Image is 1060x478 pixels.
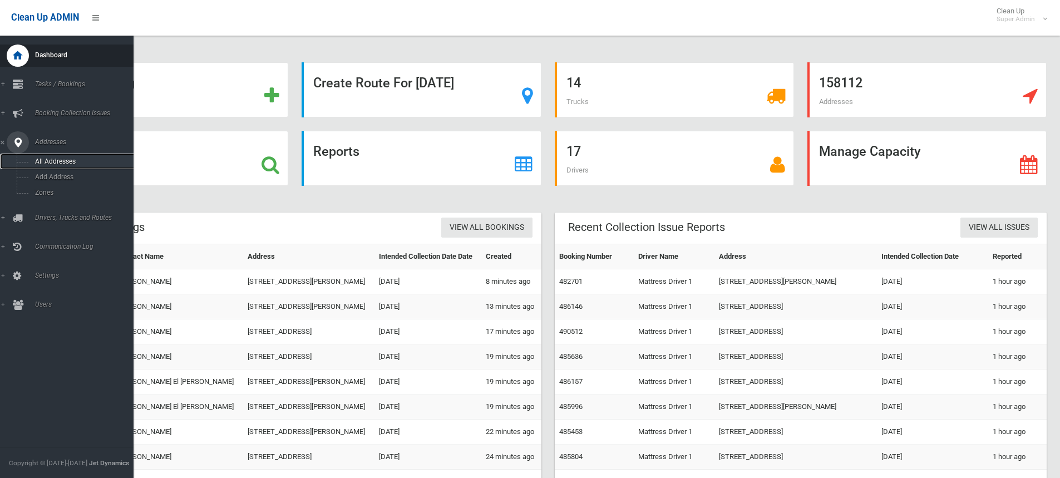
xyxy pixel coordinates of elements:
td: 1 hour ago [988,319,1047,344]
td: 19 minutes ago [481,395,541,420]
td: 24 minutes ago [481,445,541,470]
strong: Create Route For [DATE] [313,75,454,91]
strong: Reports [313,144,359,159]
td: [PERSON_NAME] [114,319,243,344]
td: [DATE] [877,420,988,445]
td: [STREET_ADDRESS] [714,344,877,369]
a: 486157 [559,377,583,386]
td: [DATE] [374,269,481,294]
td: [DATE] [877,269,988,294]
span: All Addresses [32,157,132,165]
td: [DATE] [374,344,481,369]
td: 19 minutes ago [481,344,541,369]
span: Trucks [566,97,589,106]
td: [DATE] [877,395,988,420]
td: [STREET_ADDRESS] [714,319,877,344]
td: [DATE] [374,369,481,395]
td: [PERSON_NAME] [114,344,243,369]
td: 19 minutes ago [481,369,541,395]
a: Search [49,131,288,186]
td: 13 minutes ago [481,294,541,319]
td: [PERSON_NAME] El [PERSON_NAME] [114,395,243,420]
th: Intended Collection Date [877,244,988,269]
td: [STREET_ADDRESS][PERSON_NAME] [243,269,374,294]
td: [DATE] [374,445,481,470]
th: Address [243,244,374,269]
td: 22 minutes ago [481,420,541,445]
td: 1 hour ago [988,395,1047,420]
td: [PERSON_NAME] [114,294,243,319]
td: [DATE] [877,344,988,369]
a: View All Issues [960,218,1038,238]
a: 485996 [559,402,583,411]
td: 1 hour ago [988,344,1047,369]
span: Booking Collection Issues [32,109,142,117]
strong: 17 [566,144,581,159]
a: 490512 [559,327,583,336]
th: Address [714,244,877,269]
td: [STREET_ADDRESS][PERSON_NAME] [243,395,374,420]
td: 1 hour ago [988,269,1047,294]
span: Settings [32,272,142,279]
span: Zones [32,189,132,196]
td: [PERSON_NAME] [114,445,243,470]
strong: 14 [566,75,581,91]
td: 1 hour ago [988,294,1047,319]
span: Addresses [819,97,853,106]
span: Tasks / Bookings [32,80,142,88]
span: Clean Up [991,7,1046,23]
header: Recent Collection Issue Reports [555,216,738,238]
td: [DATE] [877,369,988,395]
td: [STREET_ADDRESS][PERSON_NAME] [714,269,877,294]
span: Dashboard [32,51,142,59]
span: Addresses [32,138,142,146]
small: Super Admin [997,15,1035,23]
a: 482701 [559,277,583,285]
a: 158112 Addresses [807,62,1047,117]
td: [STREET_ADDRESS][PERSON_NAME] [243,369,374,395]
td: [DATE] [877,319,988,344]
td: 1 hour ago [988,445,1047,470]
td: [STREET_ADDRESS][PERSON_NAME] [714,395,877,420]
span: Drivers, Trucks and Routes [32,214,142,221]
th: Reported [988,244,1047,269]
td: [STREET_ADDRESS][PERSON_NAME] [243,420,374,445]
td: [STREET_ADDRESS] [714,420,877,445]
td: [PERSON_NAME] [114,269,243,294]
td: [STREET_ADDRESS] [714,294,877,319]
td: [DATE] [877,294,988,319]
th: Booking Number [555,244,634,269]
a: Manage Capacity [807,131,1047,186]
td: Mattress Driver 1 [634,269,714,294]
td: Mattress Driver 1 [634,294,714,319]
a: 486146 [559,302,583,311]
td: [STREET_ADDRESS] [243,445,374,470]
a: Create Route For [DATE] [302,62,541,117]
strong: Jet Dynamics [89,459,129,467]
td: [DATE] [374,420,481,445]
td: [STREET_ADDRESS] [714,369,877,395]
th: Driver Name [634,244,714,269]
th: Intended Collection Date Date [374,244,481,269]
th: Created [481,244,541,269]
a: 485453 [559,427,583,436]
a: View All Bookings [441,218,533,238]
td: Mattress Driver 1 [634,344,714,369]
span: Add Address [32,173,132,181]
span: Drivers [566,166,589,174]
td: [PERSON_NAME] El [PERSON_NAME] [114,369,243,395]
td: [DATE] [374,294,481,319]
td: Mattress Driver 1 [634,319,714,344]
strong: 158112 [819,75,862,91]
td: [STREET_ADDRESS] [243,319,374,344]
a: Reports [302,131,541,186]
td: [DATE] [374,319,481,344]
span: Communication Log [32,243,142,250]
td: [STREET_ADDRESS][PERSON_NAME] [243,294,374,319]
td: 1 hour ago [988,369,1047,395]
a: Add Booking [49,62,288,117]
a: 485636 [559,352,583,361]
strong: Manage Capacity [819,144,920,159]
td: Mattress Driver 1 [634,395,714,420]
a: 14 Trucks [555,62,794,117]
